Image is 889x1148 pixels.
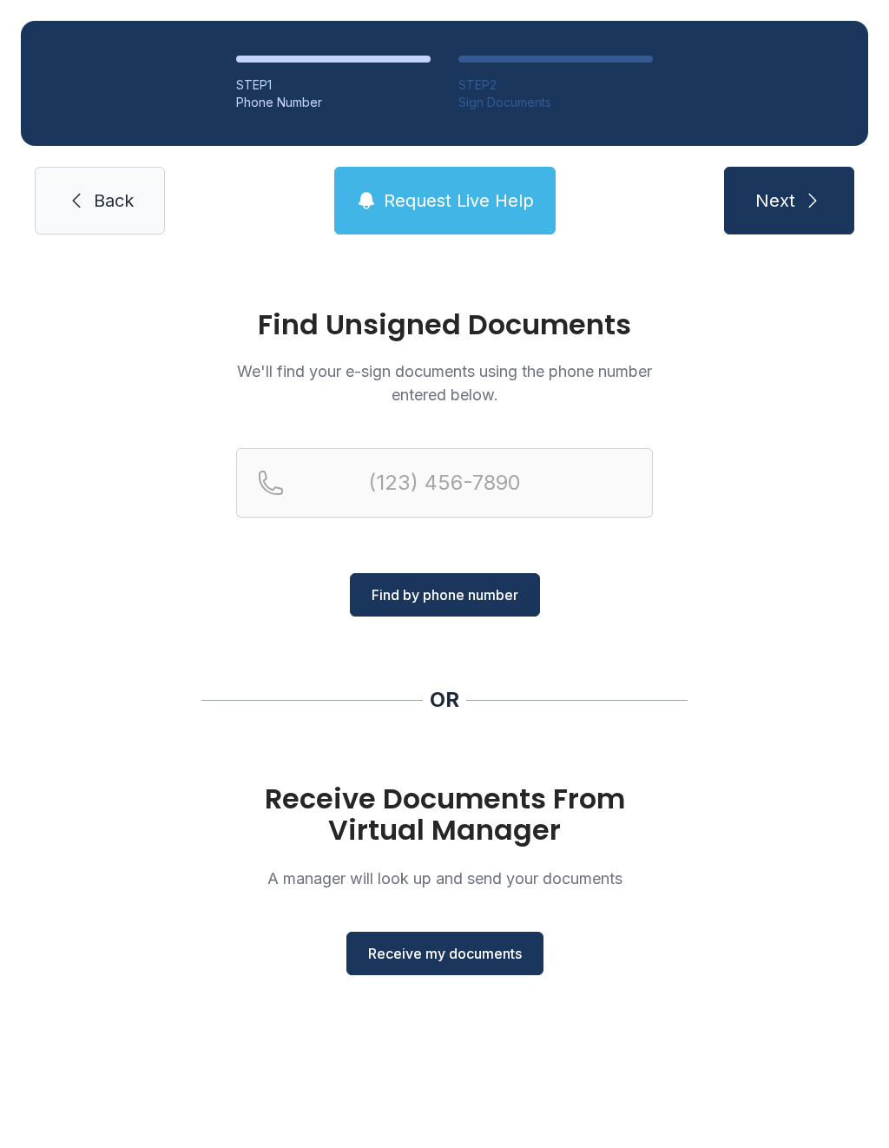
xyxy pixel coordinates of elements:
p: We'll find your e-sign documents using the phone number entered below. [236,360,653,406]
p: A manager will look up and send your documents [236,867,653,890]
div: Phone Number [236,94,431,111]
h1: Find Unsigned Documents [236,311,653,339]
h1: Receive Documents From Virtual Manager [236,783,653,846]
span: Back [94,188,134,213]
div: STEP 1 [236,76,431,94]
input: Reservation phone number [236,448,653,518]
span: Next [755,188,795,213]
span: Request Live Help [384,188,534,213]
span: Find by phone number [372,584,518,605]
div: STEP 2 [458,76,653,94]
div: OR [430,686,459,714]
span: Receive my documents [368,943,522,964]
div: Sign Documents [458,94,653,111]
